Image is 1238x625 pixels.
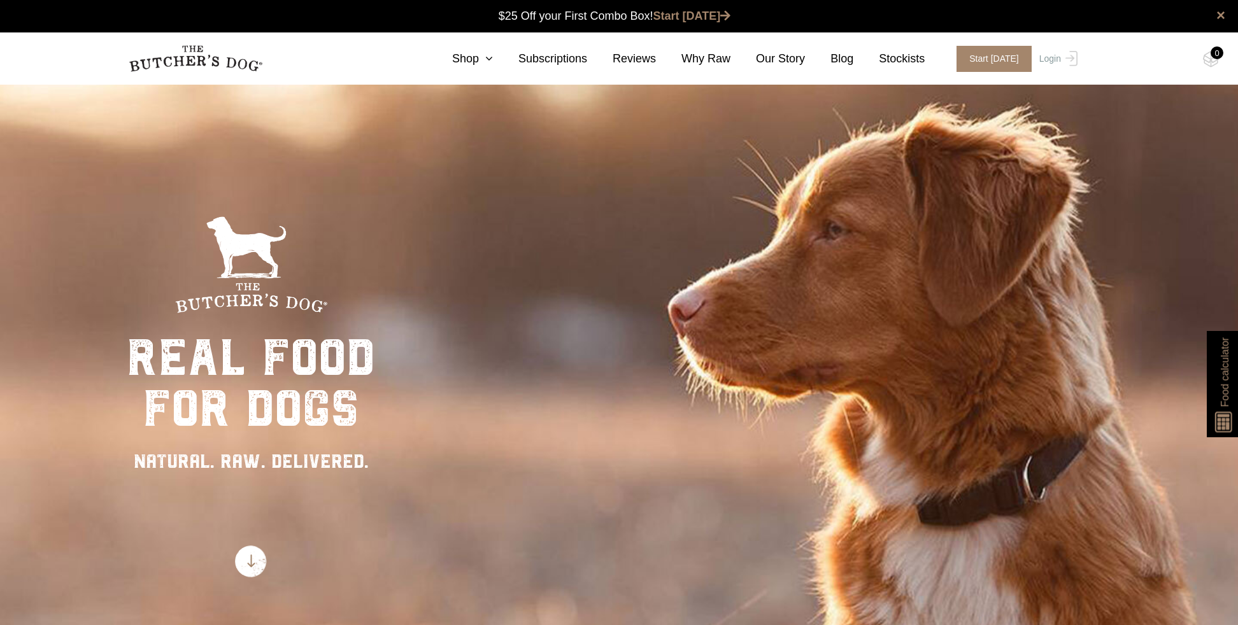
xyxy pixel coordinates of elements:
img: TBD_Cart-Empty.png [1203,51,1219,67]
div: NATURAL. RAW. DELIVERED. [127,447,375,475]
div: real food for dogs [127,332,375,434]
div: 0 [1211,46,1223,59]
span: Food calculator [1217,337,1232,407]
a: Start [DATE] [944,46,1036,72]
a: Stockists [853,50,925,67]
a: Subscriptions [493,50,587,67]
a: Shop [427,50,493,67]
a: Start [DATE] [653,10,731,22]
a: close [1216,8,1225,23]
a: Our Story [730,50,805,67]
a: Reviews [587,50,656,67]
a: Login [1036,46,1078,72]
span: Start [DATE] [957,46,1032,72]
a: Why Raw [656,50,730,67]
a: Blog [805,50,853,67]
